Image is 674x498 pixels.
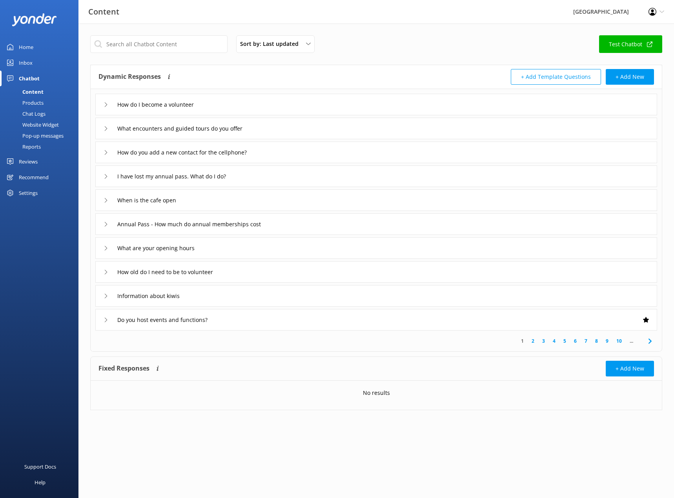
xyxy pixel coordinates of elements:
[35,474,46,490] div: Help
[90,35,228,53] input: Search all Chatbot Content
[606,361,654,376] button: + Add New
[538,337,549,345] a: 3
[19,169,49,185] div: Recommend
[19,39,33,55] div: Home
[5,141,78,152] a: Reports
[19,71,40,86] div: Chatbot
[528,337,538,345] a: 2
[98,69,161,85] h4: Dynamic Responses
[517,337,528,345] a: 1
[5,108,46,119] div: Chat Logs
[5,97,78,108] a: Products
[559,337,570,345] a: 5
[88,5,119,18] h3: Content
[612,337,626,345] a: 10
[626,337,637,345] span: ...
[591,337,602,345] a: 8
[5,86,78,97] a: Content
[19,185,38,201] div: Settings
[599,35,662,53] a: Test Chatbot
[5,119,78,130] a: Website Widget
[5,141,41,152] div: Reports
[511,69,601,85] button: + Add Template Questions
[5,86,44,97] div: Content
[5,130,78,141] a: Pop-up messages
[240,40,303,48] span: Sort by: Last updated
[581,337,591,345] a: 7
[5,97,44,108] div: Products
[549,337,559,345] a: 4
[5,119,59,130] div: Website Widget
[570,337,581,345] a: 6
[5,130,64,141] div: Pop-up messages
[602,337,612,345] a: 9
[12,13,57,26] img: yonder-white-logo.png
[19,55,33,71] div: Inbox
[98,361,149,376] h4: Fixed Responses
[24,459,56,474] div: Support Docs
[363,389,390,397] p: No results
[606,69,654,85] button: + Add New
[5,108,78,119] a: Chat Logs
[19,154,38,169] div: Reviews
